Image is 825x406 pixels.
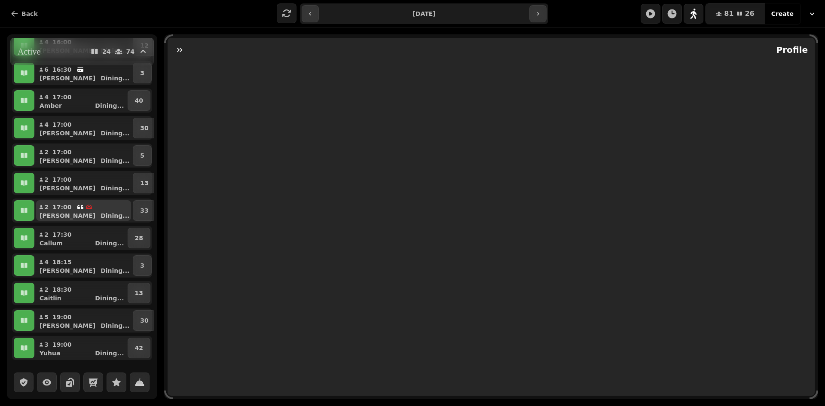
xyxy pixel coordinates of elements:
button: 218:30CaitlinDining... [36,283,126,303]
button: 40 [128,90,150,111]
p: Dining ... [101,74,129,82]
p: Amber [40,101,62,110]
button: 5 [133,145,152,166]
p: Dining ... [95,349,124,357]
button: Back [3,5,45,22]
p: Dining ... [101,321,129,330]
p: Dining ... [101,211,129,220]
p: 3 [140,261,144,270]
h2: Profile [773,44,808,56]
p: 2 [44,175,49,184]
p: Dining ... [95,239,124,247]
button: 417:00[PERSON_NAME]Dining... [36,118,131,138]
p: [PERSON_NAME] [40,74,95,82]
p: 3 [140,69,144,77]
p: 4 [44,120,49,129]
p: 6 [44,65,49,74]
button: 30 [133,118,156,138]
button: 3 [133,255,152,276]
p: Dining ... [95,294,124,302]
button: 13 [128,283,150,303]
p: 13 [135,289,143,297]
button: 217:00[PERSON_NAME]Dining... [36,145,131,166]
p: 5 [140,151,144,160]
p: 16:30 [52,65,72,74]
span: 26 [745,10,754,17]
p: 30 [140,316,148,325]
p: 4 [44,258,49,266]
h2: Active [18,46,40,58]
button: 13 [133,173,156,193]
p: 19:00 [52,340,72,349]
p: 17:30 [52,230,72,239]
p: 5 [44,313,49,321]
button: 616:30[PERSON_NAME]Dining... [36,63,131,83]
button: 8126 [706,3,765,24]
p: 17:00 [52,148,72,156]
p: 18:30 [52,285,72,294]
p: Dining ... [101,129,129,137]
p: Dining ... [101,184,129,192]
p: Dining ... [101,266,129,275]
p: 3 [44,340,49,349]
button: 319:00YuhuaDining... [36,338,126,358]
p: 33 [140,206,148,215]
button: Create [764,3,801,24]
p: 2 [44,203,49,211]
p: 17:00 [52,93,72,101]
p: 19:00 [52,313,72,321]
p: 30 [140,124,148,132]
p: 13 [140,179,148,187]
p: 74 [126,49,134,55]
button: 418:15[PERSON_NAME]Dining... [36,255,131,276]
p: [PERSON_NAME] [40,156,95,165]
p: 17:00 [52,120,72,129]
button: 30 [133,310,156,331]
p: 17:00 [52,175,72,184]
p: 17:00 [52,203,72,211]
button: 3 [133,63,152,83]
button: 217:30CallumDining... [36,228,126,248]
p: [PERSON_NAME] [40,211,95,220]
button: 217:00[PERSON_NAME]Dining... [36,200,131,221]
p: [PERSON_NAME] [40,266,95,275]
p: 18:15 [52,258,72,266]
button: 519:00[PERSON_NAME]Dining... [36,310,131,331]
span: Create [771,11,794,17]
span: Back [21,11,38,17]
p: [PERSON_NAME] [40,129,95,137]
p: 40 [135,96,143,105]
p: 2 [44,148,49,156]
p: 42 [135,344,143,352]
p: Callum [40,239,63,247]
p: 2 [44,230,49,239]
button: 417:00AmberDining... [36,90,126,111]
button: 217:00[PERSON_NAME]Dining... [36,173,131,193]
p: 4 [44,93,49,101]
p: Dining ... [101,156,129,165]
p: 24 [102,49,110,55]
p: [PERSON_NAME] [40,184,95,192]
span: 81 [724,10,733,17]
button: 33 [133,200,156,221]
p: [PERSON_NAME] [40,321,95,330]
button: 28 [128,228,150,248]
button: 42 [128,338,150,358]
p: Yuhua [40,349,60,357]
p: Dining ... [95,101,124,110]
p: Caitlin [40,294,61,302]
p: 2 [44,285,49,294]
button: Active2474 [10,38,154,65]
p: 28 [135,234,143,242]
